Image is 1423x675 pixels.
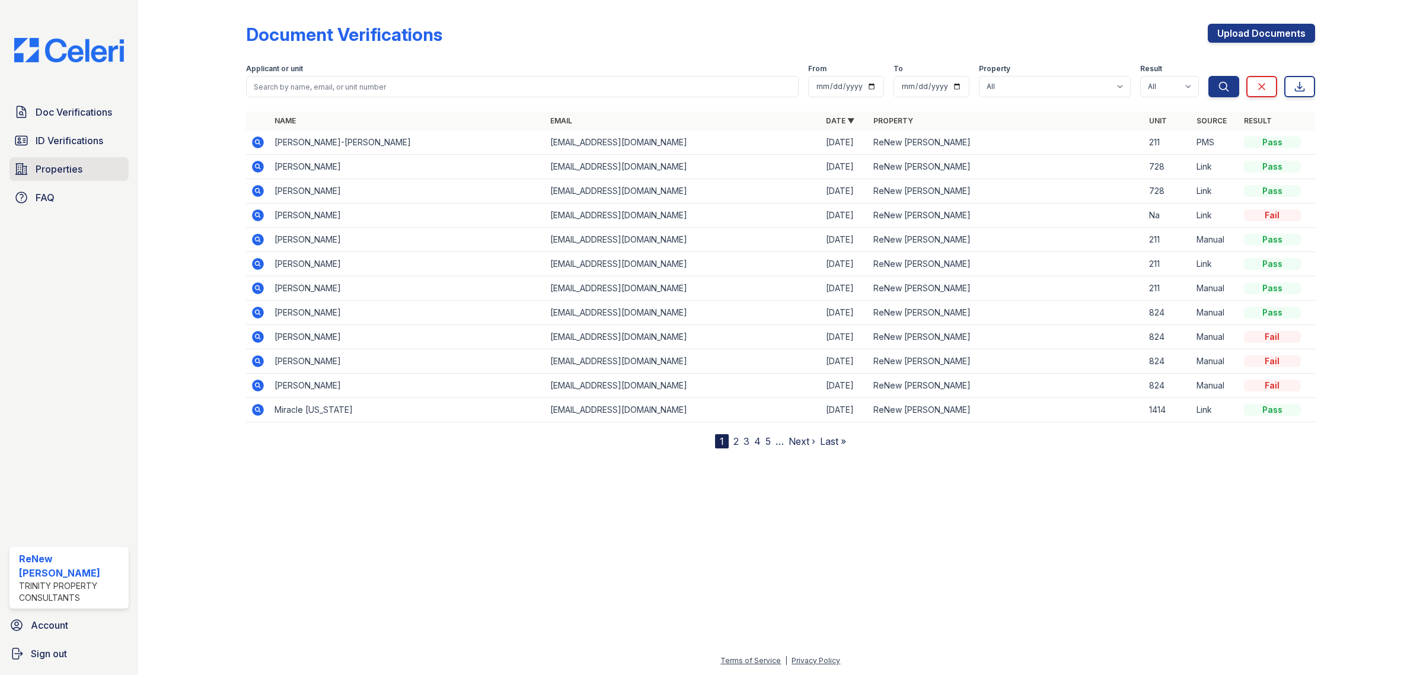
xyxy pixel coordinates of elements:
div: Pass [1244,161,1301,173]
td: [PERSON_NAME] [270,325,545,349]
div: Pass [1244,404,1301,416]
td: ReNew [PERSON_NAME] [869,398,1144,422]
td: ReNew [PERSON_NAME] [869,325,1144,349]
td: 211 [1144,130,1192,155]
td: ReNew [PERSON_NAME] [869,203,1144,228]
td: [DATE] [821,349,869,374]
div: Document Verifications [246,24,442,45]
a: Account [5,613,133,637]
td: [EMAIL_ADDRESS][DOMAIN_NAME] [545,252,821,276]
a: Privacy Policy [792,656,840,665]
td: [PERSON_NAME] [270,228,545,252]
a: Terms of Service [720,656,781,665]
td: [DATE] [821,276,869,301]
td: [EMAIL_ADDRESS][DOMAIN_NAME] [545,325,821,349]
a: Upload Documents [1208,24,1315,43]
td: Manual [1192,301,1239,325]
div: Pass [1244,234,1301,246]
a: Sign out [5,642,133,666]
td: [EMAIL_ADDRESS][DOMAIN_NAME] [545,276,821,301]
td: 211 [1144,228,1192,252]
td: [PERSON_NAME] [270,179,545,203]
td: [DATE] [821,130,869,155]
td: Manual [1192,276,1239,301]
a: Result [1244,116,1272,125]
td: ReNew [PERSON_NAME] [869,252,1144,276]
td: Manual [1192,349,1239,374]
div: Fail [1244,209,1301,221]
td: [DATE] [821,252,869,276]
td: Link [1192,179,1239,203]
td: 728 [1144,179,1192,203]
td: [EMAIL_ADDRESS][DOMAIN_NAME] [545,349,821,374]
img: CE_Logo_Blue-a8612792a0a2168367f1c8372b55b34899dd931a85d93a1a3d3e32e68fde9ad4.png [5,38,133,62]
td: [DATE] [821,155,869,179]
td: 824 [1144,325,1192,349]
td: [PERSON_NAME] [270,252,545,276]
td: [EMAIL_ADDRESS][DOMAIN_NAME] [545,203,821,228]
td: ReNew [PERSON_NAME] [869,276,1144,301]
a: 5 [765,435,771,447]
div: Fail [1244,331,1301,343]
td: 824 [1144,374,1192,398]
td: ReNew [PERSON_NAME] [869,130,1144,155]
label: To [894,64,903,74]
div: | [785,656,787,665]
td: [EMAIL_ADDRESS][DOMAIN_NAME] [545,155,821,179]
a: 3 [744,435,749,447]
td: Miracle [US_STATE] [270,398,545,422]
a: FAQ [9,186,129,209]
td: [PERSON_NAME] [270,276,545,301]
span: Sign out [31,647,67,661]
span: FAQ [36,190,55,205]
td: [PERSON_NAME] [270,155,545,179]
td: ReNew [PERSON_NAME] [869,179,1144,203]
td: [DATE] [821,179,869,203]
a: Date ▼ [826,116,854,125]
td: 824 [1144,349,1192,374]
a: Name [275,116,296,125]
label: From [808,64,827,74]
td: 1414 [1144,398,1192,422]
a: Doc Verifications [9,100,129,124]
td: Manual [1192,374,1239,398]
div: 1 [715,434,729,448]
a: 4 [754,435,761,447]
td: Manual [1192,228,1239,252]
td: Link [1192,398,1239,422]
td: ReNew [PERSON_NAME] [869,374,1144,398]
td: [PERSON_NAME] [270,301,545,325]
a: 2 [733,435,739,447]
td: 728 [1144,155,1192,179]
a: Property [873,116,913,125]
input: Search by name, email, or unit number [246,76,799,97]
div: Pass [1244,307,1301,319]
td: [PERSON_NAME] [270,203,545,228]
div: Fail [1244,355,1301,367]
td: [DATE] [821,374,869,398]
a: Source [1197,116,1227,125]
td: [PERSON_NAME]-[PERSON_NAME] [270,130,545,155]
td: ReNew [PERSON_NAME] [869,228,1144,252]
div: Pass [1244,185,1301,197]
td: Manual [1192,325,1239,349]
td: [PERSON_NAME] [270,374,545,398]
td: [DATE] [821,398,869,422]
span: Properties [36,162,82,176]
td: PMS [1192,130,1239,155]
td: [EMAIL_ADDRESS][DOMAIN_NAME] [545,179,821,203]
td: [EMAIL_ADDRESS][DOMAIN_NAME] [545,398,821,422]
label: Property [979,64,1010,74]
label: Applicant or unit [246,64,303,74]
td: [DATE] [821,228,869,252]
td: ReNew [PERSON_NAME] [869,301,1144,325]
a: Email [550,116,572,125]
td: [DATE] [821,325,869,349]
div: Trinity Property Consultants [19,580,124,604]
td: [EMAIL_ADDRESS][DOMAIN_NAME] [545,301,821,325]
div: Fail [1244,380,1301,391]
td: 824 [1144,301,1192,325]
td: Link [1192,155,1239,179]
span: … [776,434,784,448]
